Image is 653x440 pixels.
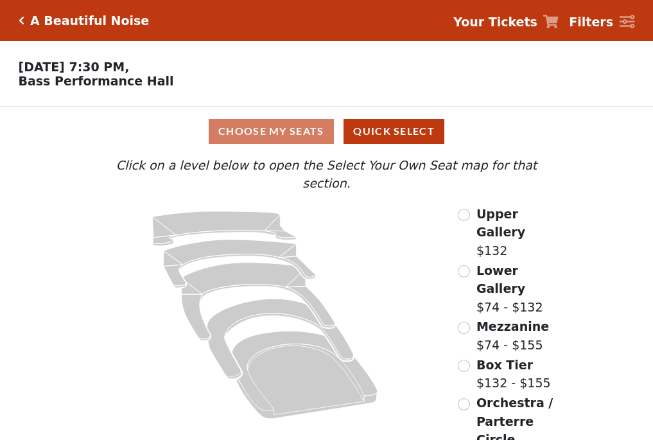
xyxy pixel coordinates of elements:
[476,317,549,354] label: $74 - $155
[476,263,525,296] span: Lower Gallery
[476,205,562,260] label: $132
[569,13,634,31] a: Filters
[19,16,24,25] a: Click here to go back to filters
[476,207,525,240] span: Upper Gallery
[232,331,378,419] path: Orchestra / Parterre Circle - Seats Available: 51
[476,358,533,372] span: Box Tier
[569,15,613,29] strong: Filters
[476,356,551,392] label: $132 - $155
[344,119,444,144] button: Quick Select
[453,13,559,31] a: Your Tickets
[91,156,562,193] p: Click on a level below to open the Select Your Own Seat map for that section.
[453,15,537,29] strong: Your Tickets
[476,261,562,317] label: $74 - $132
[476,319,549,333] span: Mezzanine
[30,13,149,28] h5: A Beautiful Noise
[153,211,297,246] path: Upper Gallery - Seats Available: 163
[164,240,316,288] path: Lower Gallery - Seats Available: 146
